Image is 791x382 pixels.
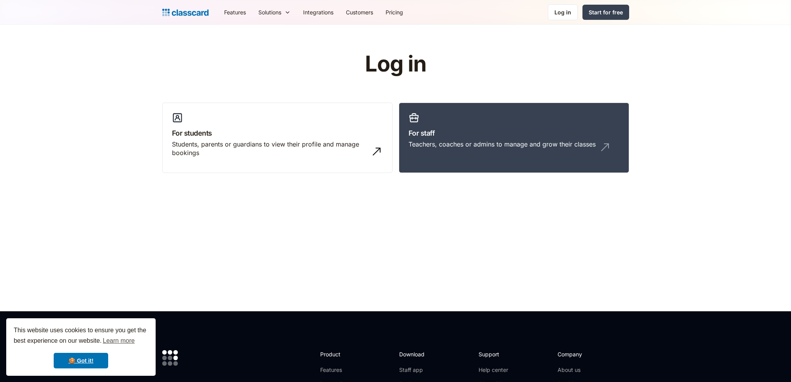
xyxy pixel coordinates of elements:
[162,7,209,18] a: home
[340,3,379,21] a: Customers
[479,366,510,374] a: Help center
[320,350,362,358] h2: Product
[558,366,609,374] a: About us
[14,326,148,347] span: This website uses cookies to ensure you get the best experience on our website.
[399,350,431,358] h2: Download
[558,350,609,358] h2: Company
[554,8,571,16] div: Log in
[297,3,340,21] a: Integrations
[102,335,136,347] a: learn more about cookies
[582,5,629,20] a: Start for free
[172,140,367,157] div: Students, parents or guardians to view their profile and manage bookings
[379,3,409,21] a: Pricing
[172,128,383,138] h3: For students
[479,350,510,358] h2: Support
[272,52,519,76] h1: Log in
[399,103,629,173] a: For staffTeachers, coaches or admins to manage and grow their classes
[162,103,393,173] a: For studentsStudents, parents or guardians to view their profile and manage bookings
[252,3,297,21] div: Solutions
[218,3,252,21] a: Features
[258,8,281,16] div: Solutions
[320,366,362,374] a: Features
[589,8,623,16] div: Start for free
[399,366,431,374] a: Staff app
[54,353,108,368] a: dismiss cookie message
[6,318,156,376] div: cookieconsent
[409,140,596,148] div: Teachers, coaches or admins to manage and grow their classes
[548,4,578,20] a: Log in
[409,128,619,138] h3: For staff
